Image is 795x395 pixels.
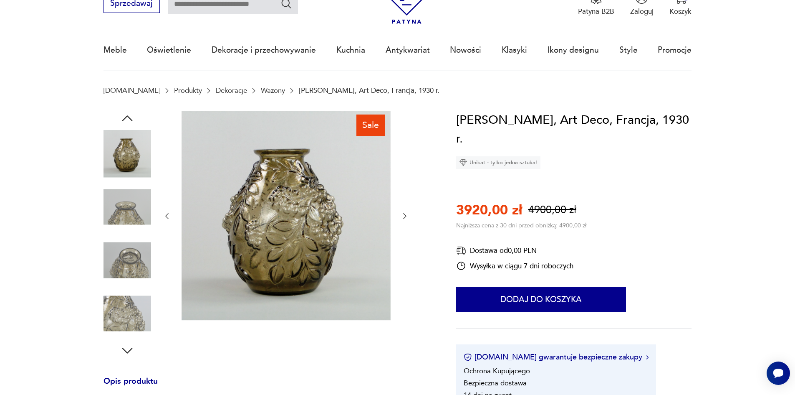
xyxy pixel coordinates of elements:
p: Patyna B2B [578,7,614,16]
a: Ikony designu [548,31,599,69]
a: Style [619,31,638,69]
a: Dekoracje i przechowywanie [212,31,316,69]
a: Produkty [174,87,202,94]
img: Ikona diamentu [459,159,467,166]
iframe: Smartsupp widget button [767,362,790,385]
button: [DOMAIN_NAME] gwarantuje bezpieczne zakupy [464,352,649,362]
a: Meble [103,31,127,69]
li: Ochrona Kupującego [464,366,530,376]
div: Unikat - tylko jedna sztuka! [456,156,540,169]
img: Zdjęcie produktu Wazon, E. Sabino, Art Deco, Francja, 1930 r. [103,237,151,284]
li: Bezpieczna dostawa [464,378,527,388]
button: Dodaj do koszyka [456,287,626,312]
img: Ikona strzałki w prawo [646,355,649,359]
p: Koszyk [669,7,692,16]
img: Zdjęcie produktu Wazon, E. Sabino, Art Deco, Francja, 1930 r. [103,130,151,178]
p: Zaloguj [630,7,654,16]
h1: [PERSON_NAME], Art Deco, Francja, 1930 r. [456,111,692,149]
img: Ikona dostawy [456,245,466,256]
p: 4900,00 zł [528,203,576,217]
img: Ikona certyfikatu [464,353,472,362]
img: Zdjęcie produktu Wazon, E. Sabino, Art Deco, Francja, 1930 r. [182,111,391,320]
div: Sale [356,115,385,135]
a: Oświetlenie [147,31,191,69]
img: Zdjęcie produktu Wazon, E. Sabino, Art Deco, Francja, 1930 r. [103,290,151,337]
p: 3920,00 zł [456,201,522,219]
a: Klasyki [502,31,527,69]
div: Wysyłka w ciągu 7 dni roboczych [456,261,573,271]
a: Sprzedawaj [103,1,160,8]
img: Zdjęcie produktu Wazon, E. Sabino, Art Deco, Francja, 1930 r. [103,183,151,231]
a: [DOMAIN_NAME] [103,87,160,94]
h3: Opis produktu [103,378,432,395]
a: Antykwariat [386,31,430,69]
p: Najniższa cena z 30 dni przed obniżką: 4900,00 zł [456,222,586,229]
div: Dostawa od 0,00 PLN [456,245,573,256]
a: Nowości [450,31,481,69]
a: Kuchnia [336,31,365,69]
a: Promocje [658,31,692,69]
a: Wazony [261,87,285,94]
p: [PERSON_NAME], Art Deco, Francja, 1930 r. [299,87,439,94]
a: Dekoracje [216,87,247,94]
